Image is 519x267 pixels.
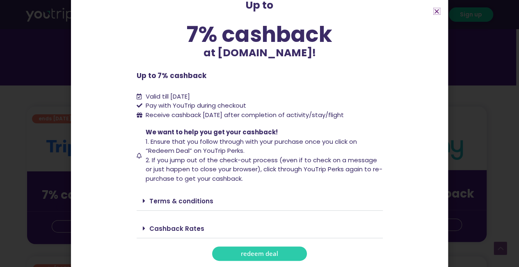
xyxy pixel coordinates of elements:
[146,156,382,183] span: 2. If you jump out of the check-out process (even if to check on a message or just happen to clos...
[146,110,344,119] span: Receive cashback [DATE] after completion of activity/stay/flight
[146,92,190,101] span: Valid till [DATE]
[149,197,213,205] a: Terms & conditions
[137,219,383,238] div: Cashback Rates
[137,23,383,45] div: 7% cashback
[241,251,278,257] span: redeem deal
[212,246,307,261] a: redeem deal
[137,71,206,81] b: Up to 7% cashback
[146,137,357,155] span: 1. Ensure that you follow through with your purchase once you click on “Redeem Deal” on YouTrip P...
[149,224,204,233] a: Cashback Rates
[137,45,383,61] p: at [DOMAIN_NAME]!
[146,128,278,136] span: We want to help you get your cashback!
[434,8,440,14] a: Close
[144,101,246,110] span: Pay with YouTrip during checkout
[137,191,383,211] div: Terms & conditions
